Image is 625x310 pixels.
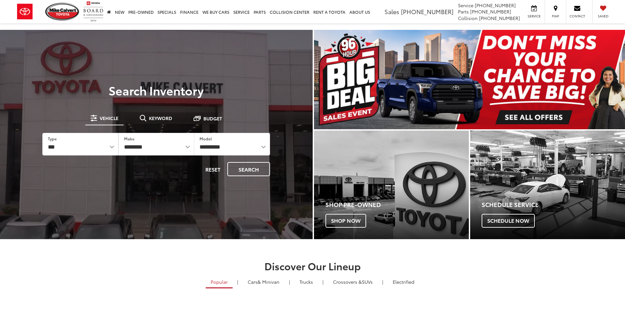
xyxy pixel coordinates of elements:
a: Trucks [295,276,318,287]
h3: Search Inventory [28,84,285,97]
label: Make [124,136,135,141]
span: [PHONE_NUMBER] [475,2,516,9]
button: Search [227,162,270,176]
span: Contact [570,14,585,18]
h2: Discover Our Lineup [81,260,544,271]
span: Sales [385,7,399,16]
li: | [381,279,385,285]
span: Saved [596,14,610,18]
div: Toyota [470,131,625,239]
li: | [287,279,292,285]
a: Electrified [388,276,419,287]
span: Service [527,14,541,18]
span: Crossovers & [333,279,362,285]
li: | [321,279,325,285]
span: Map [548,14,563,18]
label: Type [48,136,57,141]
span: Schedule Now [482,214,535,228]
span: [PHONE_NUMBER] [470,8,511,15]
span: Collision [458,15,478,21]
img: Mike Calvert Toyota [45,3,80,21]
h4: Schedule Service [482,201,625,208]
span: Budget [203,116,222,121]
span: [PHONE_NUMBER] [479,15,520,21]
span: Shop Now [325,214,366,228]
span: [PHONE_NUMBER] [401,7,453,16]
span: Keyword [149,116,172,120]
a: Popular [206,276,233,288]
span: Vehicle [100,116,118,120]
h4: Shop Pre-Owned [325,201,469,208]
div: Toyota [314,131,469,239]
a: Shop Pre-Owned Shop Now [314,131,469,239]
span: Service [458,2,473,9]
span: Parts [458,8,469,15]
a: SUVs [328,276,378,287]
li: | [236,279,240,285]
a: Cars [243,276,284,287]
a: Schedule Service Schedule Now [470,131,625,239]
button: Reset [200,162,226,176]
label: Model [199,136,212,141]
span: & Minivan [258,279,280,285]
